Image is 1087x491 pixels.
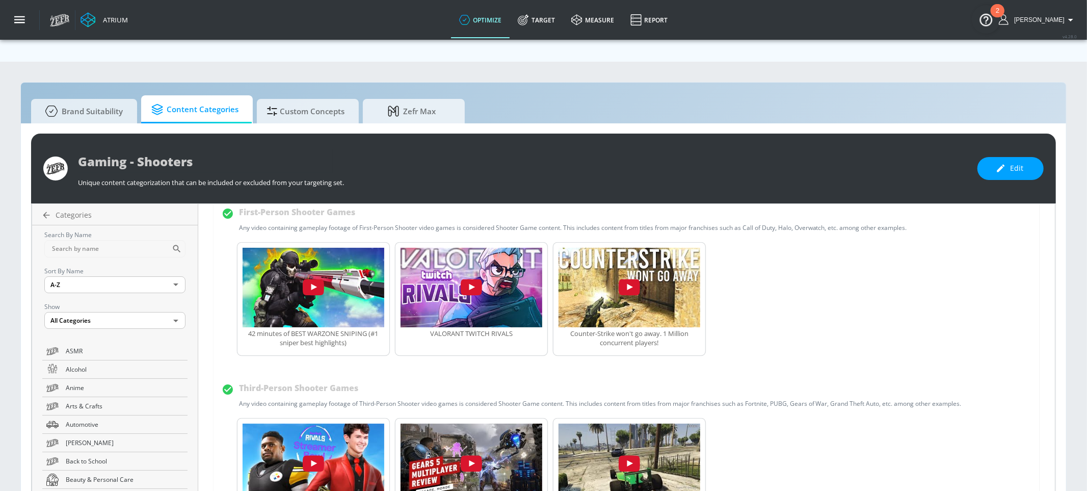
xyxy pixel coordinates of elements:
span: Zefr Max [373,99,450,123]
span: Arts & Crafts [66,401,183,411]
span: Custom Concepts [267,99,344,123]
button: SQmFt6IHpdM [401,248,542,329]
a: ASMR [42,342,188,360]
span: Brand Suitability [41,99,123,123]
a: Atrium [81,12,128,28]
span: Alcohol [66,364,183,375]
div: VALORANT TWITCH RIVALS [401,329,542,338]
a: optimize [451,2,510,38]
div: Atrium [99,15,128,24]
span: v 4.28.0 [1063,34,1077,39]
div: Unique content categorization that can be included or excluded from your targeting set. [78,173,967,187]
span: [PERSON_NAME] [66,437,183,448]
span: Beauty & Personal Care [66,474,183,485]
div: Any video containing gameplay footage of Third-Person Shooter video games is considered Shooter G... [239,399,962,408]
a: Report [622,2,676,38]
span: Back to School [66,456,183,467]
a: [PERSON_NAME] [42,434,188,452]
p: Search By Name [44,229,185,240]
a: Beauty & Personal Care [42,471,188,489]
a: Arts & Crafts [42,397,188,416]
span: Edit [998,162,1023,175]
p: Sort By Name [44,266,185,276]
img: f8nUFHoJ9zg [559,248,700,327]
input: Search by name [44,240,172,257]
button: Edit [977,157,1044,180]
a: Anime [42,379,188,397]
span: Automotive [66,419,183,430]
button: [PERSON_NAME] [999,14,1077,26]
div: Any video containing gameplay footage of First-Person Shooter video games is considered Shooter G... [239,223,907,232]
div: A-Z [44,276,185,293]
span: Categories [56,210,92,220]
div: All Categories [44,312,185,329]
a: Categories [36,210,198,220]
button: Open Resource Center, 2 new notifications [972,5,1000,34]
img: SQmFt6IHpdM [401,248,542,327]
button: f8nUFHoJ9zg [559,248,700,329]
img: DhxtiKrM5QM [243,248,384,327]
span: ASMR [66,346,183,356]
div: Counter-Strike won't go away. 1 Million concurrent players! [559,329,700,347]
button: DhxtiKrM5QM [243,248,384,329]
span: Anime [66,382,183,393]
span: login as: sarah.grindle@zefr.com [1010,16,1065,23]
a: Alcohol [42,360,188,379]
a: Back to School [42,452,188,471]
a: Automotive [42,416,188,434]
span: Content Categories [151,97,238,122]
div: 42 minutes of BEST WARZONE SNIPING (#1 sniper best highlights) [243,329,384,347]
a: measure [563,2,622,38]
div: 2 [996,11,999,24]
a: Target [510,2,563,38]
p: Show [44,301,185,312]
